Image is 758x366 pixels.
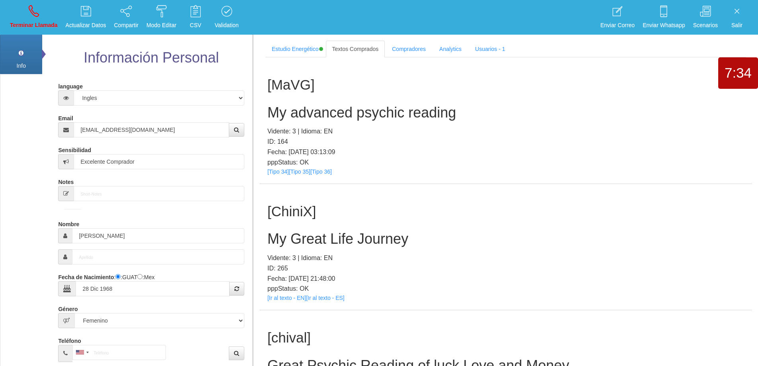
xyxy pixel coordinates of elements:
a: Terminar Llamada [7,2,60,32]
p: pppStatus: OK [267,157,744,168]
a: [Tipo 36] [310,168,332,175]
a: Scenarios [690,2,721,32]
p: Actualizar Datos [66,21,106,30]
p: Scenarios [693,21,718,30]
input: Apellido [72,249,244,264]
a: [Ir al texto - EN] [267,295,306,301]
h2: My Great Life Journey [267,231,744,247]
p: ID: 265 [267,263,744,274]
p: Vidente: 3 | Idioma: EN [267,126,744,137]
a: Salir [723,2,751,32]
a: Enviar Correo [598,2,637,32]
label: language [58,80,82,90]
a: Compradores [386,41,432,57]
a: [Ir al texto - ES] [306,295,344,301]
p: Vidente: 3 | Idioma: EN [267,253,744,263]
label: Género [58,302,78,313]
h1: 7:34 [718,65,758,81]
p: CSV [184,21,207,30]
a: Compartir [111,2,141,32]
input: :Quechi GUAT [115,274,121,279]
h2: My advanced psychic reading [267,105,744,121]
p: Validation [214,21,238,30]
h1: [chival] [267,330,744,346]
input: Sensibilidad [74,154,244,169]
input: Teléfono [72,345,166,360]
a: [Tipo 34] [267,168,289,175]
h2: Información Personal [56,50,246,66]
a: Analytics [433,41,468,57]
p: Fecha: [DATE] 03:13:09 [267,147,744,157]
p: Fecha: [DATE] 21:48:00 [267,274,744,284]
div: : :GUAT :Mex [58,270,244,296]
a: Usuarios - 1 [469,41,511,57]
p: Modo Editar [146,21,176,30]
a: Validation [212,2,241,32]
label: Nombre [58,217,79,228]
input: Correo electrónico [74,122,229,137]
p: Enviar Correo [600,21,635,30]
a: Estudio Energético [265,41,325,57]
div: United States: +1 [73,345,91,360]
label: Fecha de Nacimiento [58,270,114,281]
input: Short-Notes [74,186,244,201]
label: Email [58,112,73,122]
label: Notes [58,175,74,186]
a: [Tipo 35] [289,168,310,175]
p: pppStatus: OK [267,284,744,294]
p: Compartir [114,21,138,30]
input: Nombre [72,228,244,243]
p: Terminar Llamada [10,21,58,30]
input: :Yuca-Mex [137,274,142,279]
label: Teléfono [58,334,81,345]
p: ID: 164 [267,137,744,147]
a: Actualizar Datos [63,2,109,32]
h1: [MaVG] [267,77,744,93]
p: Enviar Whatsapp [643,21,685,30]
label: Sensibilidad [58,143,91,154]
a: Enviar Whatsapp [640,2,688,32]
h1: [ChiniX] [267,204,744,219]
a: Modo Editar [144,2,179,32]
p: Salir [726,21,748,30]
a: Textos Comprados [326,41,385,57]
a: CSV [181,2,209,32]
